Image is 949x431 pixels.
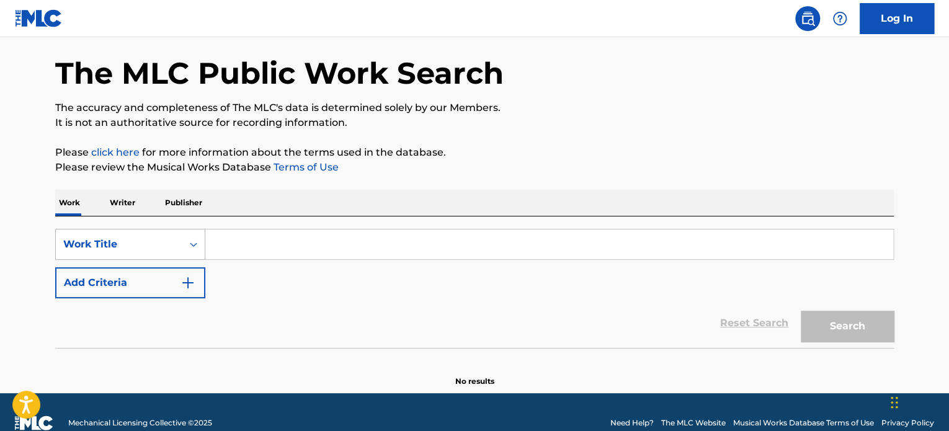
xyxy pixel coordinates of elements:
[55,100,894,115] p: The accuracy and completeness of The MLC's data is determined solely by our Members.
[887,371,949,431] iframe: Chat Widget
[63,237,175,252] div: Work Title
[891,384,898,421] div: Drag
[55,229,894,348] form: Search Form
[91,146,140,158] a: click here
[55,190,84,216] p: Work
[15,9,63,27] img: MLC Logo
[180,275,195,290] img: 9d2ae6d4665cec9f34b9.svg
[881,417,934,429] a: Privacy Policy
[55,115,894,130] p: It is not an authoritative source for recording information.
[55,55,504,92] h1: The MLC Public Work Search
[733,417,874,429] a: Musical Works Database Terms of Use
[795,6,820,31] a: Public Search
[55,267,205,298] button: Add Criteria
[860,3,934,34] a: Log In
[68,417,212,429] span: Mechanical Licensing Collective © 2025
[55,145,894,160] p: Please for more information about the terms used in the database.
[55,160,894,175] p: Please review the Musical Works Database
[832,11,847,26] img: help
[106,190,139,216] p: Writer
[455,361,494,387] p: No results
[800,11,815,26] img: search
[661,417,726,429] a: The MLC Website
[827,6,852,31] div: Help
[271,161,339,173] a: Terms of Use
[15,415,53,430] img: logo
[610,417,654,429] a: Need Help?
[161,190,206,216] p: Publisher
